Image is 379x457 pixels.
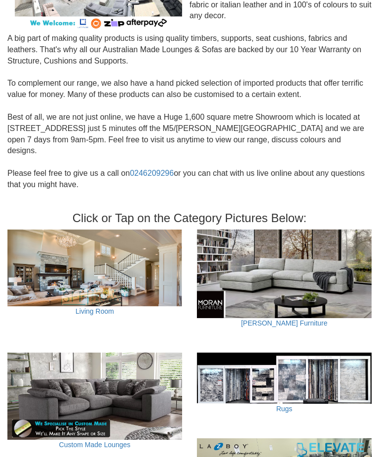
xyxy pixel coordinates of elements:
[7,212,372,225] h3: Click or Tap on the Category Pictures Below:
[130,169,174,177] a: 0246209296
[7,353,182,440] img: Custom Made Lounges
[276,405,293,413] a: Rugs
[7,229,182,306] img: Living Room
[241,319,327,327] a: [PERSON_NAME] Furniture
[197,229,372,318] img: Moran Furniture
[59,441,131,449] a: Custom Made Lounges
[76,307,114,315] a: Living Room
[197,353,372,404] img: Rugs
